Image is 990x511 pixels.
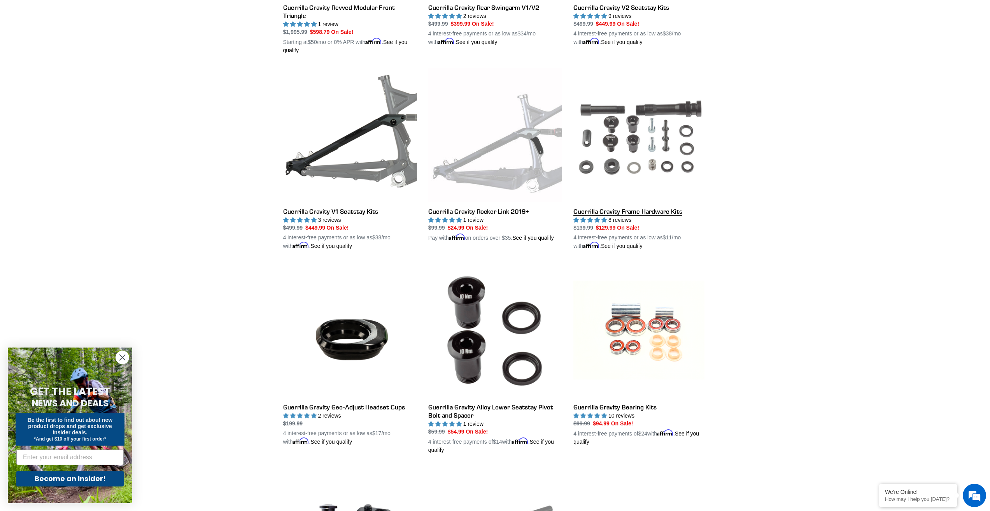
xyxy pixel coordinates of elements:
[885,489,951,495] div: We're Online!
[4,212,148,240] textarea: Type your message and hit 'Enter'
[9,43,20,54] div: Navigation go back
[116,351,129,364] button: Close dialog
[34,436,106,442] span: *And get $10 off your first order*
[16,471,124,486] button: Become an Insider!
[45,98,107,177] span: We're online!
[28,417,113,435] span: Be the first to find out about new product drops and get exclusive insider deals.
[25,39,44,58] img: d_696896380_company_1647369064580_696896380
[885,496,951,502] p: How may I help you today?
[128,4,146,23] div: Minimize live chat window
[30,385,110,399] span: GET THE LATEST
[52,44,142,54] div: Chat with us now
[32,397,109,409] span: NEWS AND DEALS
[16,450,124,465] input: Enter your email address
